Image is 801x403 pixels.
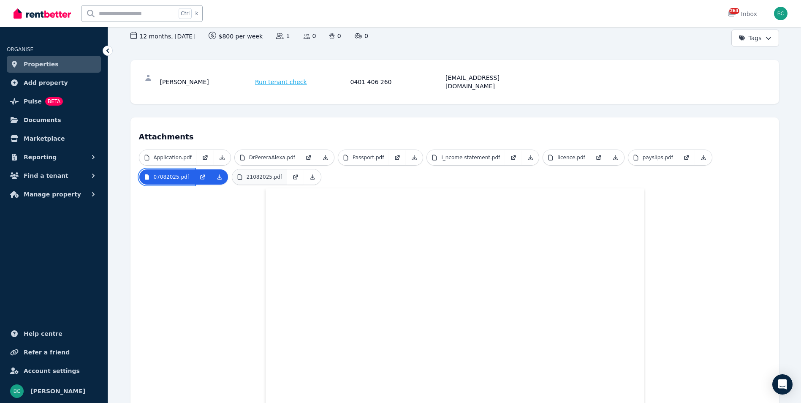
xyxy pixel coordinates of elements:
[7,112,101,128] a: Documents
[543,150,590,165] a: licence.pdf
[24,347,70,357] span: Refer a friend
[304,32,316,40] span: 0
[24,329,62,339] span: Help centre
[7,46,33,52] span: ORGANISE
[24,189,81,199] span: Manage property
[7,325,101,342] a: Help centre
[139,126,771,143] h4: Attachments
[7,186,101,203] button: Manage property
[195,10,198,17] span: k
[24,366,80,376] span: Account settings
[255,78,307,86] span: Run tenant check
[214,150,231,165] a: Download Attachment
[209,32,263,41] span: $800 per week
[24,115,61,125] span: Documents
[329,32,341,40] span: 0
[7,74,101,91] a: Add property
[160,74,253,90] div: [PERSON_NAME]
[607,150,624,165] a: Download Attachment
[774,7,787,20] img: Ben Cooke
[7,93,101,110] a: PulseBETA
[353,154,384,161] p: Passport.pdf
[197,150,214,165] a: Open in new Tab
[249,154,295,161] p: DrPereraAlexa.pdf
[14,7,71,20] img: RentBetter
[179,8,192,19] span: Ctrl
[232,169,287,185] a: 21082025.pdf
[350,74,443,90] div: 0401 406 260
[247,174,282,180] p: 21082025.pdf
[45,97,63,106] span: BETA
[338,150,389,165] a: Passport.pdf
[130,32,195,41] span: 12 months , [DATE]
[772,374,793,395] div: Open Intercom Messenger
[731,30,779,46] button: Tags
[211,169,228,185] a: Download Attachment
[139,169,194,185] a: 07082025.pdf
[7,56,101,73] a: Properties
[590,150,607,165] a: Open in new Tab
[739,34,762,42] span: Tags
[445,74,538,90] div: [EMAIL_ADDRESS][DOMAIN_NAME]
[304,169,321,185] a: Download Attachment
[24,59,59,69] span: Properties
[287,169,304,185] a: Open in new Tab
[24,133,65,144] span: Marketplace
[678,150,695,165] a: Open in new Tab
[300,150,317,165] a: Open in new Tab
[505,150,522,165] a: Open in new Tab
[643,154,673,161] p: payslips.pdf
[557,154,585,161] p: licence.pdf
[522,150,539,165] a: Download Attachment
[24,96,42,106] span: Pulse
[406,150,423,165] a: Download Attachment
[7,362,101,379] a: Account settings
[154,154,192,161] p: Application.pdf
[389,150,406,165] a: Open in new Tab
[194,169,211,185] a: Open in new Tab
[24,78,68,88] span: Add property
[317,150,334,165] a: Download Attachment
[441,154,500,161] p: i_ncome statement.pdf
[728,10,757,18] div: Inbox
[695,150,712,165] a: Download Attachment
[7,167,101,184] button: Find a tenant
[628,150,678,165] a: payslips.pdf
[7,344,101,361] a: Refer a friend
[24,152,57,162] span: Reporting
[7,130,101,147] a: Marketplace
[10,384,24,398] img: Ben Cooke
[729,8,739,14] span: 264
[235,150,300,165] a: DrPereraAlexa.pdf
[7,149,101,166] button: Reporting
[355,32,368,40] span: 0
[154,174,189,180] p: 07082025.pdf
[24,171,68,181] span: Find a tenant
[427,150,505,165] a: i_ncome statement.pdf
[30,386,85,396] span: [PERSON_NAME]
[139,150,197,165] a: Application.pdf
[276,32,290,40] span: 1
